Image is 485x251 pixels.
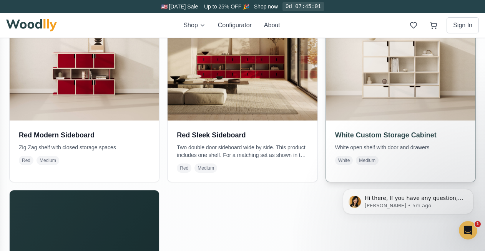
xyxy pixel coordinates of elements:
p: Zig Zag shelf with closed storage spaces [19,144,150,151]
iframe: Intercom notifications message [331,173,485,230]
h3: White Custom Storage Cabinet [335,130,466,140]
span: Red [19,156,33,165]
p: Two double door sideboard wide by side. This product includes one shelf. For a matching set as sh... [177,144,308,159]
button: Configurator [218,21,252,30]
div: 0d 07:45:01 [282,2,324,11]
span: Medium [356,156,379,165]
button: About [264,21,280,30]
span: Medium [194,163,217,173]
button: Shop [183,21,205,30]
span: Red [177,163,191,173]
h3: Red Modern Sideboard [19,130,150,140]
iframe: Intercom live chat [459,221,477,239]
button: Sign In [447,17,479,33]
a: Shop now [254,3,278,10]
span: 🇺🇸 [DATE] Sale – Up to 25% OFF 🎉 – [161,3,254,10]
span: Medium [37,156,59,165]
span: 1 [475,221,481,227]
img: Woodlly [6,19,57,31]
span: White [335,156,353,165]
h3: Red Sleek Sideboard [177,130,308,140]
p: White open shelf with door and drawers [335,144,466,151]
